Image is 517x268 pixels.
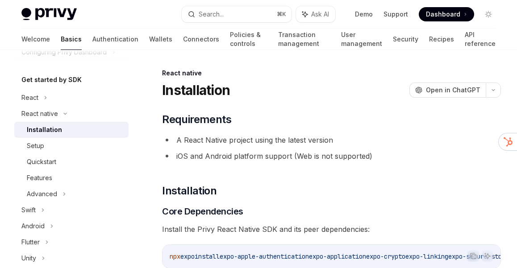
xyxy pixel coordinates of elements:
div: Features [27,173,52,183]
span: Ask AI [311,10,329,19]
div: Search... [199,9,224,20]
a: Security [393,29,418,50]
span: expo-crypto [366,252,405,260]
div: Flutter [21,237,40,247]
a: Transaction management [278,29,330,50]
span: Open in ChatGPT [426,86,480,95]
div: Setup [27,140,44,151]
span: npx [170,252,180,260]
a: User management [341,29,382,50]
a: Dashboard [419,7,474,21]
a: Recipes [429,29,454,50]
img: light logo [21,8,77,21]
button: Open in ChatGPT [409,82,486,98]
button: Ask AI [482,250,493,262]
div: Advanced [27,189,57,199]
a: Quickstart [14,154,129,170]
span: expo-secure-store [448,252,509,260]
a: Support [384,10,408,19]
span: expo-apple-authentication [220,252,309,260]
div: React [21,92,38,103]
a: Policies & controls [230,29,267,50]
button: Ask AI [296,6,335,22]
a: API reference [465,29,496,50]
div: Swift [21,205,36,215]
button: Toggle dark mode [481,7,496,21]
a: Connectors [183,29,219,50]
div: React native [162,69,501,78]
span: Installation [162,184,217,198]
div: Installation [27,124,62,135]
span: Core Dependencies [162,205,243,218]
a: Basics [61,29,82,50]
li: A React Native project using the latest version [162,134,501,146]
a: Features [14,170,129,186]
h1: Installation [162,82,230,98]
a: Demo [355,10,373,19]
div: Unity [21,253,36,264]
li: iOS and Android platform support (Web is not supported) [162,150,501,162]
span: expo-linking [405,252,448,260]
a: Welcome [21,29,50,50]
a: Installation [14,122,129,138]
a: Authentication [92,29,138,50]
button: Copy the contents from the code block [467,250,479,262]
div: Quickstart [27,157,56,167]
span: Dashboard [426,10,460,19]
button: Search...⌘K [182,6,291,22]
span: expo [180,252,195,260]
div: Android [21,221,45,231]
a: Wallets [149,29,172,50]
span: Requirements [162,112,231,127]
h5: Get started by SDK [21,74,82,85]
span: expo-application [309,252,366,260]
a: Setup [14,138,129,154]
span: install [195,252,220,260]
span: ⌘ K [277,11,286,18]
div: React native [21,108,58,119]
span: Install the Privy React Native SDK and its peer dependencies: [162,223,501,235]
